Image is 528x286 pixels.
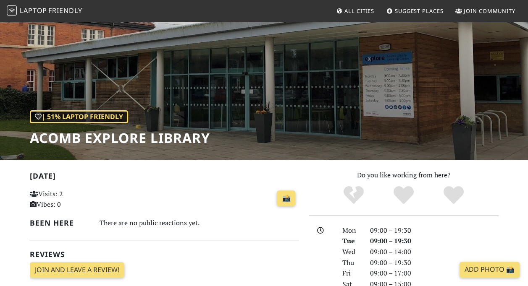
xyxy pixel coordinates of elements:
[365,247,504,257] div: 09:00 – 14:00
[452,3,519,18] a: Join Community
[383,3,447,18] a: Suggest Places
[365,225,504,236] div: 09:00 – 19:30
[7,4,82,18] a: LaptopFriendly LaptopFriendly
[309,170,499,181] p: Do you like working from here?
[365,236,504,247] div: 09:00 – 19:30
[337,257,365,268] div: Thu
[277,190,295,206] a: 📸
[30,189,113,210] p: Visits: 2 Vibes: 0
[464,7,515,15] span: Join Community
[337,236,365,247] div: Tue
[30,250,299,259] h2: Reviews
[7,5,17,16] img: LaptopFriendly
[365,257,504,268] div: 09:00 – 19:30
[337,247,365,257] div: Wed
[30,110,128,124] div: | 51% Laptop Friendly
[329,185,379,206] div: No
[365,268,504,279] div: 09:00 – 17:00
[460,262,520,278] a: Add Photo 📸
[337,225,365,236] div: Mon
[337,268,365,279] div: Fri
[30,218,89,227] h2: Been here
[30,172,299,184] h2: [DATE]
[379,185,429,206] div: Yes
[30,262,124,278] a: Join and leave a review!
[100,217,299,229] div: There are no public reactions yet.
[20,6,47,15] span: Laptop
[30,130,210,146] h1: Acomb Explore Library
[344,7,374,15] span: All Cities
[333,3,378,18] a: All Cities
[428,185,478,206] div: Definitely!
[395,7,444,15] span: Suggest Places
[48,6,82,15] span: Friendly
